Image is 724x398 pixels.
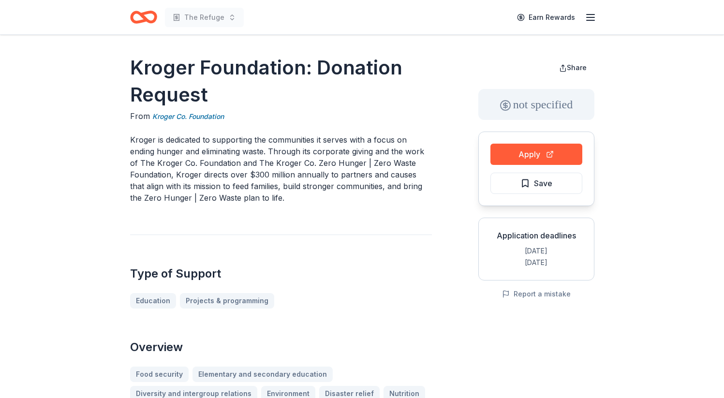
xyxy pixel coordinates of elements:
button: The Refuge [165,8,244,27]
h2: Overview [130,339,432,355]
div: not specified [478,89,594,120]
button: Report a mistake [502,288,571,300]
span: The Refuge [184,12,224,23]
p: Kroger is dedicated to supporting the communities it serves with a focus on ending hunger and eli... [130,134,432,204]
div: Application deadlines [487,230,586,241]
h1: Kroger Foundation: Donation Request [130,54,432,108]
div: [DATE] [487,257,586,268]
a: Projects & programming [180,293,274,309]
div: From [130,110,432,122]
div: [DATE] [487,245,586,257]
a: Earn Rewards [511,9,581,26]
button: Save [490,173,582,194]
button: Share [551,58,594,77]
a: Kroger Co. Foundation [152,111,224,122]
a: Education [130,293,176,309]
h2: Type of Support [130,266,432,281]
span: Share [567,63,587,72]
button: Apply [490,144,582,165]
a: Home [130,6,157,29]
span: Save [534,177,552,190]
